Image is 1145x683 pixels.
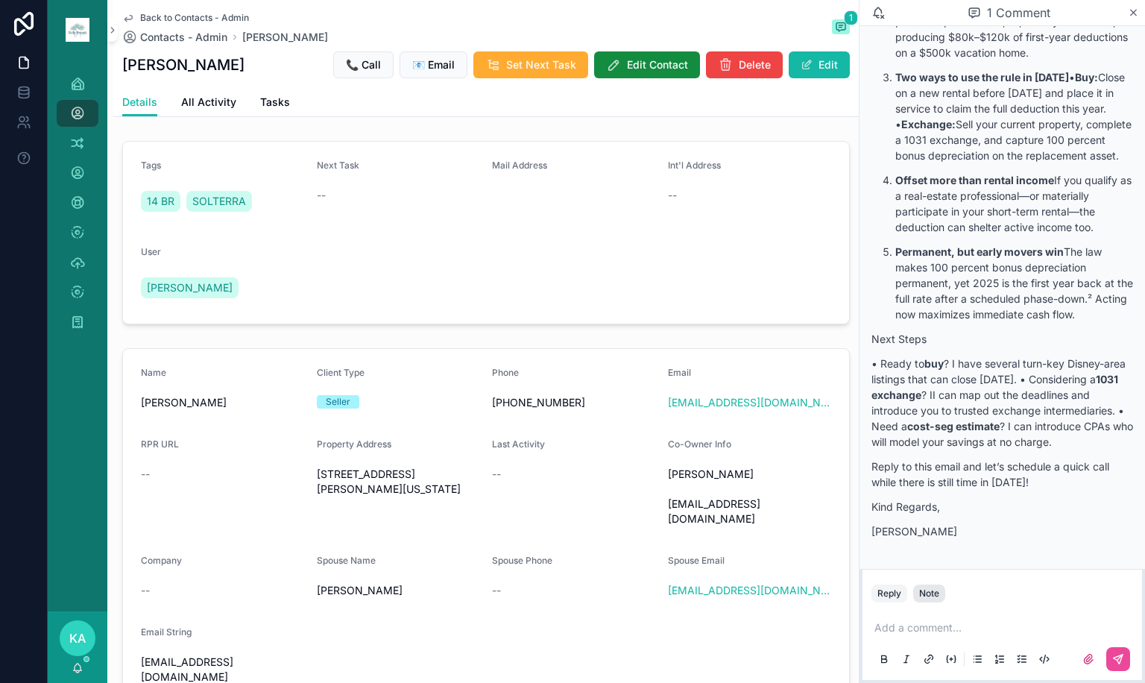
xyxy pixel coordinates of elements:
span: Co-Owner Info [668,438,731,450]
span: All Activity [181,95,236,110]
span: [PERSON_NAME] [EMAIL_ADDRESS][DOMAIN_NAME] [668,467,832,526]
p: The law makes 100 percent bonus depreciation permanent, yet 2025 is the first year back at the fu... [895,244,1133,322]
span: Int'l Address [668,160,721,171]
span: Spouse Email [668,555,725,566]
button: Edit [789,51,850,78]
p: If you qualify as a real-estate professional—or materially participate in your short-term rental—... [895,172,1133,235]
span: -- [141,583,150,598]
img: App logo [66,18,89,42]
span: Back to Contacts - Admin [140,12,249,24]
span: RPR URL [141,438,179,450]
strong: Buy: [1075,71,1098,84]
a: [PERSON_NAME] [242,30,328,45]
span: 📧 Email [412,57,455,72]
span: Next Task [317,160,359,171]
span: Tags [141,160,161,171]
button: Delete [706,51,783,78]
span: Email String [141,626,192,638]
span: -- [492,583,501,598]
a: Contacts - Admin [122,30,227,45]
strong: cost-seg estimate [907,420,1000,432]
span: 1 Comment [987,4,1050,22]
div: Seller [326,395,350,409]
a: Tasks [260,89,290,119]
span: Last Activity [492,438,545,450]
span: Spouse Phone [492,555,552,566]
p: Next Steps [871,331,1133,347]
div: scrollable content [48,60,107,355]
span: -- [668,188,677,203]
span: [STREET_ADDRESS][PERSON_NAME][US_STATE] [317,467,481,497]
span: Mail Address [492,160,547,171]
span: Email [668,367,691,378]
a: Details [122,89,157,117]
span: Company [141,555,182,566]
span: Name [141,367,166,378]
button: Edit Contact [594,51,700,78]
span: Contacts - Admin [140,30,227,45]
span: Set Next Task [506,57,576,72]
span: ‪[PHONE_NUMBER]‬ [492,395,656,410]
span: Client Type [317,367,365,378]
span: [PERSON_NAME] [147,280,233,295]
p: [PERSON_NAME] [871,523,1133,539]
span: [PERSON_NAME] [317,583,481,598]
h1: [PERSON_NAME] [122,54,245,75]
a: Back to Contacts - Admin [122,12,249,24]
button: Note [913,585,945,602]
span: -- [492,467,501,482]
a: [EMAIL_ADDRESS][DOMAIN_NAME] [668,583,832,598]
a: 14 BR [141,191,180,212]
strong: Exchange: [901,118,956,130]
button: Reply [871,585,907,602]
span: 1 [844,10,858,25]
span: Edit Contact [627,57,688,72]
a: All Activity [181,89,236,119]
span: Phone [492,367,519,378]
button: 📞 Call [333,51,394,78]
span: 14 BR [147,194,174,209]
span: Property Address [317,438,391,450]
p: Kind Regards, [871,499,1133,514]
div: Note [919,588,939,599]
span: Details [122,95,157,110]
button: Set Next Task [473,51,588,78]
span: -- [141,467,150,482]
span: [PERSON_NAME] [141,395,305,410]
p: • Close on a new rental before [DATE] and place it in service to claim the full deduction this ye... [895,69,1133,163]
p: • Ready to ? I have several turn-key Disney-area listings that can close [DATE]. • Considering a ... [871,356,1133,450]
span: User [141,246,161,257]
span: Tasks [260,95,290,110]
button: 1 [832,19,850,37]
span: 📞 Call [346,57,381,72]
p: Reply to this email and let’s schedule a quick call while there is still time in [DATE]! [871,459,1133,490]
strong: Two ways to use the rule in [DATE] [895,71,1069,84]
a: SOLTERRA [186,191,252,212]
span: KA [69,629,86,647]
span: Spouse Name [317,555,376,566]
span: Delete [739,57,771,72]
strong: buy [924,357,944,370]
strong: Permanent, but early movers win [895,245,1064,258]
a: [PERSON_NAME] [141,277,239,298]
a: [EMAIL_ADDRESS][DOMAIN_NAME] [668,395,832,410]
button: 📧 Email [400,51,467,78]
strong: Offset more than rental income [895,174,1054,186]
span: SOLTERRA [192,194,246,209]
span: -- [317,188,326,203]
